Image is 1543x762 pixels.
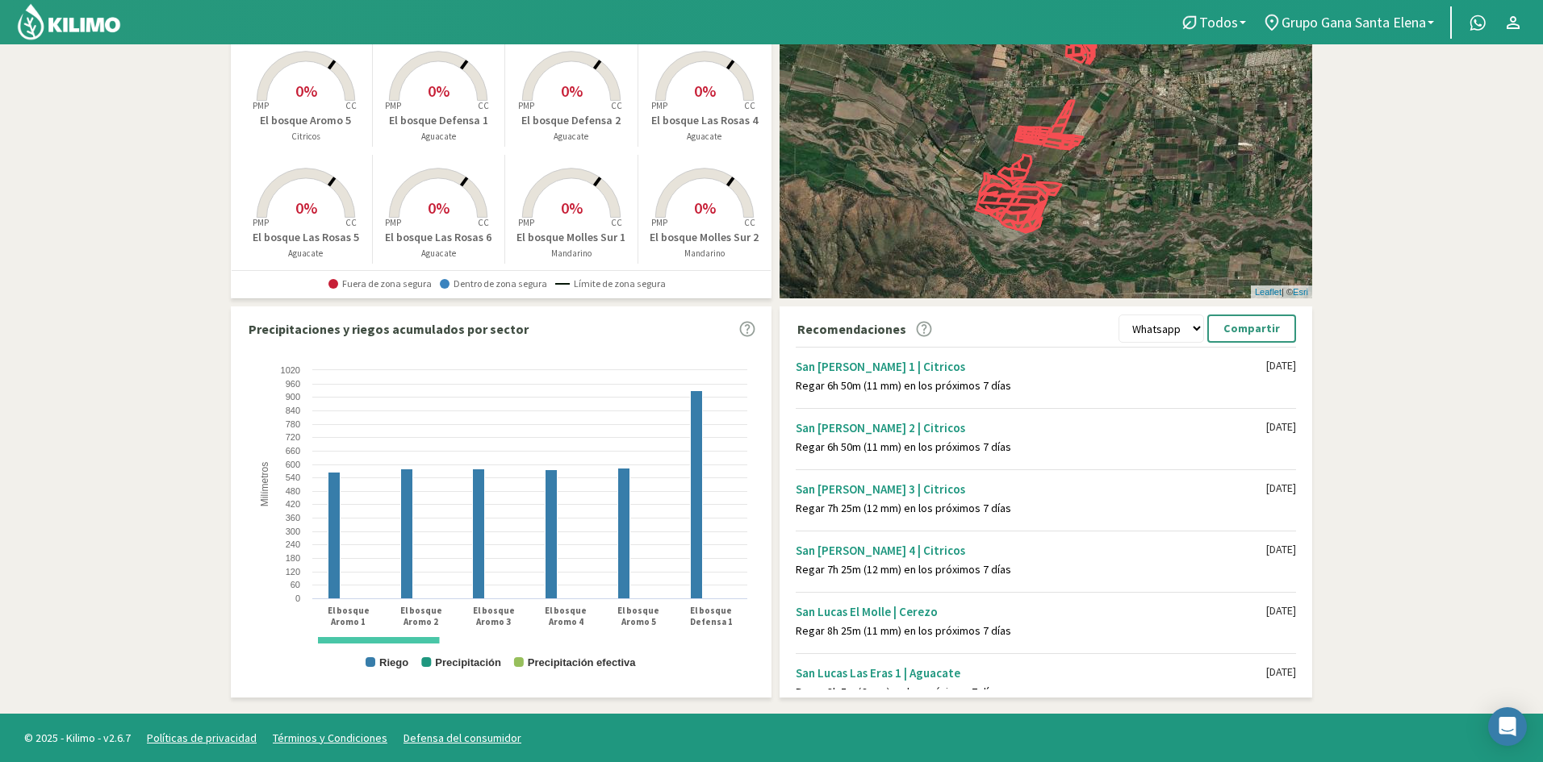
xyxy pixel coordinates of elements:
[286,392,300,402] text: 900
[373,112,505,129] p: El bosque Defensa 1
[328,605,370,627] text: El bosque Aromo 1
[1282,14,1426,31] span: Grupo Gana Santa Elena
[1266,604,1296,618] div: [DATE]
[505,112,638,129] p: El bosque Defensa 2
[286,419,300,429] text: 780
[638,112,771,129] p: El bosque Las Rosas 4
[1223,319,1280,338] p: Compartir
[1199,14,1238,31] span: Todos
[694,198,716,218] span: 0%
[1251,285,1312,299] div: | ©
[286,539,300,549] text: 240
[295,198,317,218] span: 0%
[561,81,583,101] span: 0%
[744,100,755,111] tspan: CC
[479,217,490,228] tspan: CC
[1266,359,1296,373] div: [DATE]
[796,543,1266,558] div: San [PERSON_NAME] 4 | Citricos
[253,217,269,228] tspan: PMP
[273,731,387,745] a: Términos y Condiciones
[240,229,372,246] p: El bosque Las Rosas 5
[249,319,529,339] p: Precipitaciones y riegos acumulados por sector
[259,462,270,506] text: Milímetros
[385,100,401,111] tspan: PMP
[373,229,505,246] p: El bosque Las Rosas 6
[505,247,638,260] p: Mandarino
[611,100,622,111] tspan: CC
[797,319,906,339] p: Recomendaciones
[796,665,1266,681] div: San Lucas Las Eras 1 | Aguacate
[400,605,442,627] text: El bosque Aromo 2
[638,247,771,260] p: Mandarino
[147,731,257,745] a: Políticas de privacidad
[1266,420,1296,434] div: [DATE]
[428,198,450,218] span: 0%
[286,446,300,456] text: 660
[286,499,300,509] text: 420
[796,440,1266,454] div: Regar 6h 50m (11 mm) en los próximos 7 días
[796,359,1266,374] div: San [PERSON_NAME] 1 | Citricos
[16,730,139,747] span: © 2025 - Kilimo - v2.6.7
[1255,287,1282,297] a: Leaflet
[694,81,716,101] span: 0%
[286,527,300,536] text: 300
[328,278,432,289] span: Fuera de zona segura
[286,432,300,442] text: 720
[291,580,300,589] text: 60
[1207,314,1296,343] button: Compartir
[611,217,622,228] tspan: CC
[518,100,534,111] tspan: PMP
[473,605,515,627] text: El bosque Aromo 3
[528,656,636,668] text: Precipitación efectiva
[1266,481,1296,495] div: [DATE]
[286,379,300,389] text: 960
[295,593,300,603] text: 0
[385,217,401,228] tspan: PMP
[345,217,357,228] tspan: CC
[796,502,1266,515] div: Regar 7h 25m (12 mm) en los próximos 7 días
[545,605,587,627] text: El bosque Aromo 4
[373,247,505,260] p: Aguacate
[518,217,534,228] tspan: PMP
[379,656,408,668] text: Riego
[286,460,300,469] text: 600
[1266,665,1296,679] div: [DATE]
[286,406,300,415] text: 840
[435,656,501,668] text: Precipitación
[286,553,300,563] text: 180
[286,567,300,577] text: 120
[286,513,300,523] text: 360
[345,100,357,111] tspan: CC
[796,379,1266,393] div: Regar 6h 50m (11 mm) en los próximos 7 días
[796,563,1266,577] div: Regar 7h 25m (12 mm) en los próximos 7 días
[796,685,1266,699] div: Regar 3h 5m (6 mm) en los próximos 7 días
[16,2,122,41] img: Kilimo
[240,112,372,129] p: El bosque Aromo 5
[440,278,547,289] span: Dentro de zona segura
[555,278,666,289] span: Límite de zona segura
[295,81,317,101] span: 0%
[796,481,1266,497] div: San [PERSON_NAME] 3 | Citricos
[1266,543,1296,556] div: [DATE]
[479,100,490,111] tspan: CC
[428,81,450,101] span: 0%
[1293,287,1308,297] a: Esri
[744,217,755,228] tspan: CC
[240,130,372,144] p: Citricos
[281,365,300,375] text: 1020
[505,229,638,246] p: El bosque Molles Sur 1
[638,130,771,144] p: Aguacate
[286,473,300,482] text: 540
[240,247,372,260] p: Aguacate
[373,130,505,144] p: Aguacate
[796,604,1266,619] div: San Lucas El Molle | Cerezo
[796,624,1266,638] div: Regar 8h 25m (11 mm) en los próximos 7 días
[404,731,521,745] a: Defensa del consumidor
[617,605,659,627] text: El bosque Aromo 5
[651,100,667,111] tspan: PMP
[253,100,269,111] tspan: PMP
[1488,707,1527,746] div: Open Intercom Messenger
[505,130,638,144] p: Aguacate
[796,420,1266,435] div: San [PERSON_NAME] 2 | Citricos
[286,486,300,496] text: 480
